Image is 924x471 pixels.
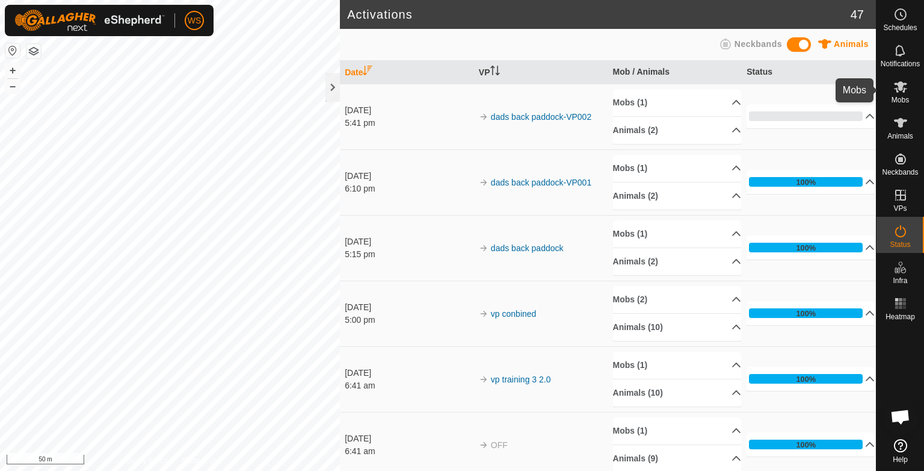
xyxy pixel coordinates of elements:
a: Contact Us [182,455,217,466]
div: Open chat [882,399,919,435]
div: [DATE] [345,367,473,379]
img: arrow [479,112,488,122]
p-accordion-header: 100% [747,170,875,194]
span: Status [890,241,910,248]
div: 100% [749,243,863,252]
img: arrow [479,243,488,253]
th: Mob / Animals [608,61,742,84]
div: [DATE] [345,432,473,445]
div: 5:00 pm [345,314,473,326]
button: Reset Map [5,43,20,58]
div: 6:41 am [345,445,473,458]
span: Notifications [881,60,920,67]
button: – [5,79,20,93]
th: Status [742,61,876,84]
th: Date [340,61,474,84]
p-accordion-header: Animals (10) [613,379,741,407]
span: Neckbands [735,39,782,49]
img: Gallagher Logo [14,10,165,31]
div: [DATE] [345,301,473,314]
div: 5:15 pm [345,248,473,261]
div: 6:10 pm [345,182,473,195]
div: 6:41 am [345,379,473,392]
th: VP [474,61,608,84]
div: [DATE] [345,170,473,182]
span: VPs [893,205,907,212]
img: arrow [479,178,488,187]
p-accordion-header: Mobs (1) [613,220,741,248]
p-sorticon: Activate to sort [490,67,500,77]
div: 100% [749,440,863,449]
button: + [5,63,20,78]
span: Neckbands [882,169,918,176]
p-accordion-header: 100% [747,301,875,325]
span: OFF [491,440,508,450]
p-accordion-header: Mobs (1) [613,417,741,444]
p-accordion-header: 0% [747,104,875,128]
p-accordion-header: Animals (2) [613,117,741,144]
div: 5:41 pm [345,117,473,129]
p-accordion-header: Animals (2) [613,248,741,275]
a: Help [876,434,924,468]
p-accordion-header: 100% [747,432,875,457]
p-accordion-header: Mobs (1) [613,155,741,182]
span: Animals [887,133,913,140]
p-accordion-header: 100% [747,367,875,391]
span: Schedules [883,24,917,31]
div: 100% [749,177,863,187]
div: [DATE] [345,104,473,117]
div: 100% [796,176,816,188]
a: dads back paddock-VP002 [491,112,591,122]
a: dads back paddock-VP001 [491,178,591,187]
p-accordion-header: Mobs (1) [613,89,741,116]
img: arrow [479,440,488,450]
div: 100% [796,439,816,451]
div: 100% [796,373,816,385]
span: Mobs [892,96,909,104]
a: dads back paddock [491,243,564,253]
img: arrow [479,375,488,384]
p-accordion-header: Mobs (1) [613,352,741,379]
span: WS [188,14,202,27]
h2: Activations [347,7,851,22]
img: arrow [479,309,488,319]
a: vp training 3 2.0 [491,375,551,384]
p-accordion-header: Animals (10) [613,314,741,341]
div: 0% [749,111,863,121]
span: Infra [893,277,907,284]
div: 100% [749,308,863,318]
p-accordion-header: Animals (2) [613,182,741,210]
p-sorticon: Activate to sort [363,67,372,77]
div: 100% [796,242,816,254]
div: 100% [796,308,816,319]
p-accordion-header: 100% [747,235,875,260]
a: Privacy Policy [123,455,168,466]
span: Animals [834,39,869,49]
a: vp conbined [491,309,537,319]
button: Map Layers [26,44,41,58]
p-accordion-header: Mobs (2) [613,286,741,313]
span: Help [893,456,908,463]
div: 100% [749,374,863,384]
div: [DATE] [345,235,473,248]
span: Heatmap [885,313,915,320]
span: 47 [851,5,864,23]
